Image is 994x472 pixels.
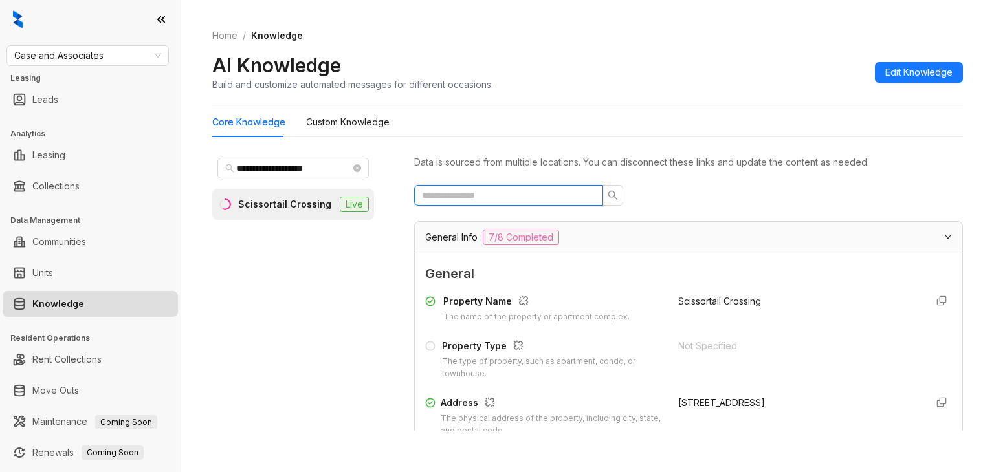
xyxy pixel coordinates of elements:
li: Leasing [3,142,178,168]
li: Move Outs [3,378,178,403]
div: Not Specified [678,339,916,353]
li: Renewals [3,440,178,466]
img: logo [13,10,23,28]
div: Custom Knowledge [306,115,390,129]
div: The physical address of the property, including city, state, and postal code. [441,413,663,437]
div: General Info7/8 Completed [415,222,962,253]
li: Communities [3,229,178,255]
span: 7/8 Completed [483,230,559,245]
a: Move Outs [32,378,79,403]
span: close-circle [353,164,361,172]
a: Home [210,28,240,43]
h2: AI Knowledge [212,53,341,78]
span: General [425,264,952,284]
li: / [243,28,246,43]
div: The name of the property or apartment complex. [443,311,630,323]
h3: Leasing [10,72,181,84]
span: Case and Associates [14,46,161,65]
li: Knowledge [3,291,178,317]
span: Scissortail Crossing [678,295,761,306]
li: Maintenance [3,409,178,434]
span: Knowledge [251,30,303,41]
li: Leads [3,87,178,113]
div: Scissortail Crossing [238,197,331,211]
h3: Resident Operations [10,332,181,344]
h3: Analytics [10,128,181,140]
div: Address [441,396,663,413]
div: Build and customize automated messages for different occasions. [212,78,493,91]
span: search [608,190,618,200]
div: Property Name [443,294,630,311]
a: Units [32,260,53,286]
div: The type of property, such as apartment, condo, or townhouse. [442,356,662,380]
li: Units [3,260,178,286]
span: Edit Knowledge [885,65,953,80]
button: Edit Knowledge [875,62,963,83]
span: General Info [425,230,478,244]
div: Data is sourced from multiple locations. You can disconnect these links and update the content as... [414,155,963,169]
a: Collections [32,173,80,199]
div: [STREET_ADDRESS] [678,396,916,410]
h3: Data Management [10,215,181,226]
span: Coming Soon [82,445,144,460]
span: search [225,164,234,173]
div: Property Type [442,339,662,356]
li: Rent Collections [3,347,178,372]
a: Knowledge [32,291,84,317]
span: Live [340,197,369,212]
a: Rent Collections [32,347,102,372]
a: Leasing [32,142,65,168]
li: Collections [3,173,178,199]
span: Coming Soon [95,415,157,429]
a: Communities [32,229,86,255]
a: RenewalsComing Soon [32,440,144,466]
a: Leads [32,87,58,113]
div: Core Knowledge [212,115,285,129]
span: expanded [944,233,952,241]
